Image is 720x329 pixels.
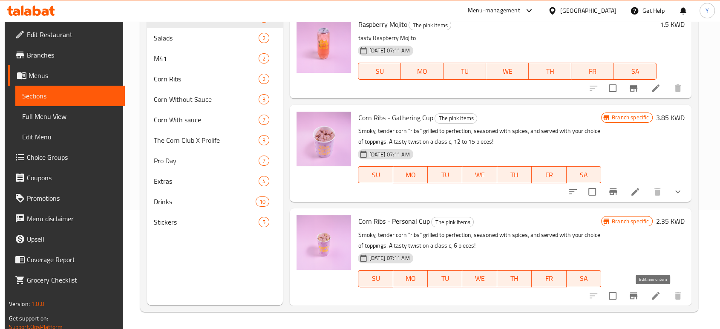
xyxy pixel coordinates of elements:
span: WE [466,272,493,285]
span: Corn With sauce [154,115,259,125]
span: Branch specific [608,113,652,121]
a: Edit menu item [651,83,661,93]
span: Extras [154,176,259,186]
button: SA [567,270,601,287]
span: M41 [154,53,259,63]
p: Smoky, tender corn "ribs" grilled to perfection, seasoned with spices, and served with your choic... [358,126,601,147]
span: Drinks [154,196,256,207]
h6: 3.85 KWD [656,112,685,124]
div: The Corn Club X Prolife3 [147,130,283,150]
a: Choice Groups [8,147,125,167]
a: Edit Restaurant [8,24,125,45]
button: delete [668,78,688,98]
div: items [259,135,269,145]
div: Pro Day7 [147,150,283,171]
span: Corn Ribs [154,74,259,84]
button: show more [668,182,688,202]
span: Choice Groups [27,152,118,162]
button: WE [462,270,497,287]
div: Extras4 [147,171,283,191]
div: items [259,217,269,227]
span: FR [535,169,563,181]
span: Branches [27,50,118,60]
span: TH [532,65,568,78]
span: WE [490,65,525,78]
span: SA [570,169,598,181]
span: The pink items [432,217,473,227]
span: Upsell [27,234,118,244]
span: Promotions [27,193,118,203]
span: 10 [256,198,269,206]
span: TU [431,169,459,181]
div: Corn With sauce7 [147,110,283,130]
span: Select to update [583,183,601,201]
button: TH [497,270,532,287]
span: The pink items [435,113,477,123]
button: WE [462,166,497,183]
span: The pink items [409,20,451,30]
span: TU [447,65,483,78]
span: Sections [22,91,118,101]
a: Sections [15,86,125,106]
div: Drinks10 [147,191,283,212]
button: Branch-specific-item [623,286,644,306]
h6: 2.35 KWD [656,215,685,227]
svg: Show Choices [673,187,683,197]
button: TH [497,166,532,183]
div: Salads2 [147,28,283,48]
button: TU [428,270,462,287]
a: Menus [8,65,125,86]
span: Stickers [154,217,259,227]
span: Menus [29,70,118,81]
span: 7 [259,116,269,124]
button: MO [393,166,428,183]
button: delete [668,286,688,306]
span: SU [362,65,397,78]
span: 4 [259,177,269,185]
a: Promotions [8,188,125,208]
span: WE [466,169,493,181]
span: [DATE] 07:11 AM [366,150,413,159]
span: Salads [154,33,259,43]
button: SU [358,270,393,287]
div: M412 [147,48,283,69]
a: Edit Menu [15,127,125,147]
button: MO [393,270,428,287]
span: 2 [259,55,269,63]
span: The Corn Club X Prolife [154,135,259,145]
h6: 1.5 KWD [660,18,685,30]
span: FR [575,65,611,78]
button: SA [614,63,657,80]
span: Select to update [604,287,622,305]
span: Grocery Checklist [27,275,118,285]
span: FR [535,272,563,285]
span: Y [706,6,709,15]
button: sort-choices [563,182,583,202]
a: Branches [8,45,125,65]
img: Corn Ribs - Personal Cup [297,215,351,270]
span: Coverage Report [27,254,118,265]
button: TU [428,166,462,183]
span: [DATE] 07:11 AM [366,254,413,262]
span: 7 [259,157,269,165]
span: [DATE] 07:11 AM [366,46,413,55]
span: Menu disclaimer [27,214,118,224]
div: Corn Ribs2 [147,69,283,89]
a: Edit menu item [630,187,640,197]
button: SU [358,166,393,183]
span: 3 [259,95,269,104]
span: TU [431,272,459,285]
button: SU [358,63,401,80]
div: [GEOGRAPHIC_DATA] [560,6,616,15]
button: FR [571,63,614,80]
span: Pro Day [154,156,259,166]
div: Corn Without Sauce [154,94,259,104]
span: Full Menu View [22,111,118,121]
a: Grocery Checklist [8,270,125,290]
span: MO [397,169,424,181]
button: WE [486,63,529,80]
button: FR [532,166,566,183]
